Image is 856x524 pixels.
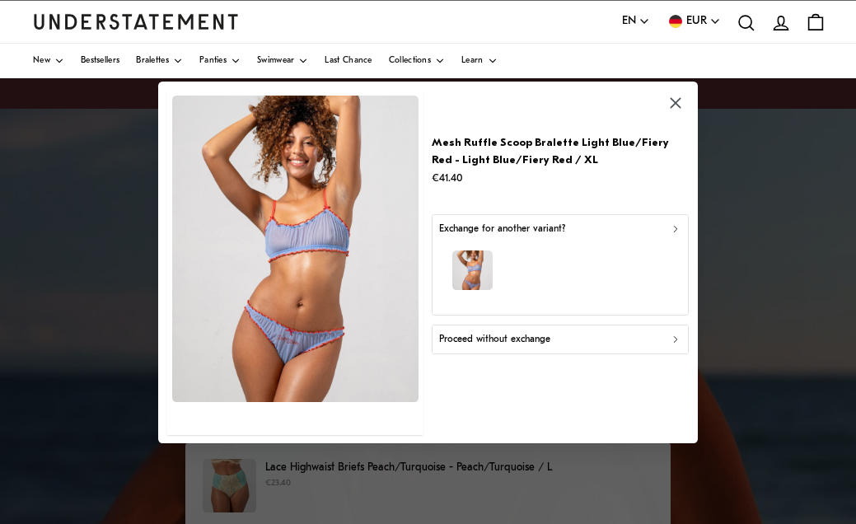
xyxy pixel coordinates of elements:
[461,57,484,65] span: Learn
[33,57,50,65] span: New
[622,12,636,30] span: EN
[81,57,119,65] span: Bestsellers
[433,133,690,169] p: Mesh Ruffle Scoop Bralette Light Blue/Fiery Red - Light Blue/Fiery Red / XL
[622,12,650,30] button: EN
[257,44,308,78] a: Swimwear
[461,44,498,78] a: Learn
[325,44,372,78] a: Last Chance
[433,170,690,187] p: €41.40
[439,331,550,347] p: Proceed without exchange
[667,12,721,30] button: EUR
[33,44,64,78] a: New
[389,57,431,65] span: Collections
[172,95,419,401] img: LBME-BRA-035.jpg
[199,44,241,78] a: Panties
[136,57,169,65] span: Bralettes
[199,57,227,65] span: Panties
[33,14,239,29] a: Understatement Homepage
[433,214,690,316] button: Exchange for another variant?
[257,57,294,65] span: Swimwear
[433,324,690,353] button: Proceed without exchange
[686,12,707,30] span: EUR
[136,44,183,78] a: Bralettes
[81,44,119,78] a: Bestsellers
[439,221,565,236] p: Exchange for another variant?
[389,44,445,78] a: Collections
[325,57,372,65] span: Last Chance
[452,250,493,290] img: LBME-BRA-035.jpg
